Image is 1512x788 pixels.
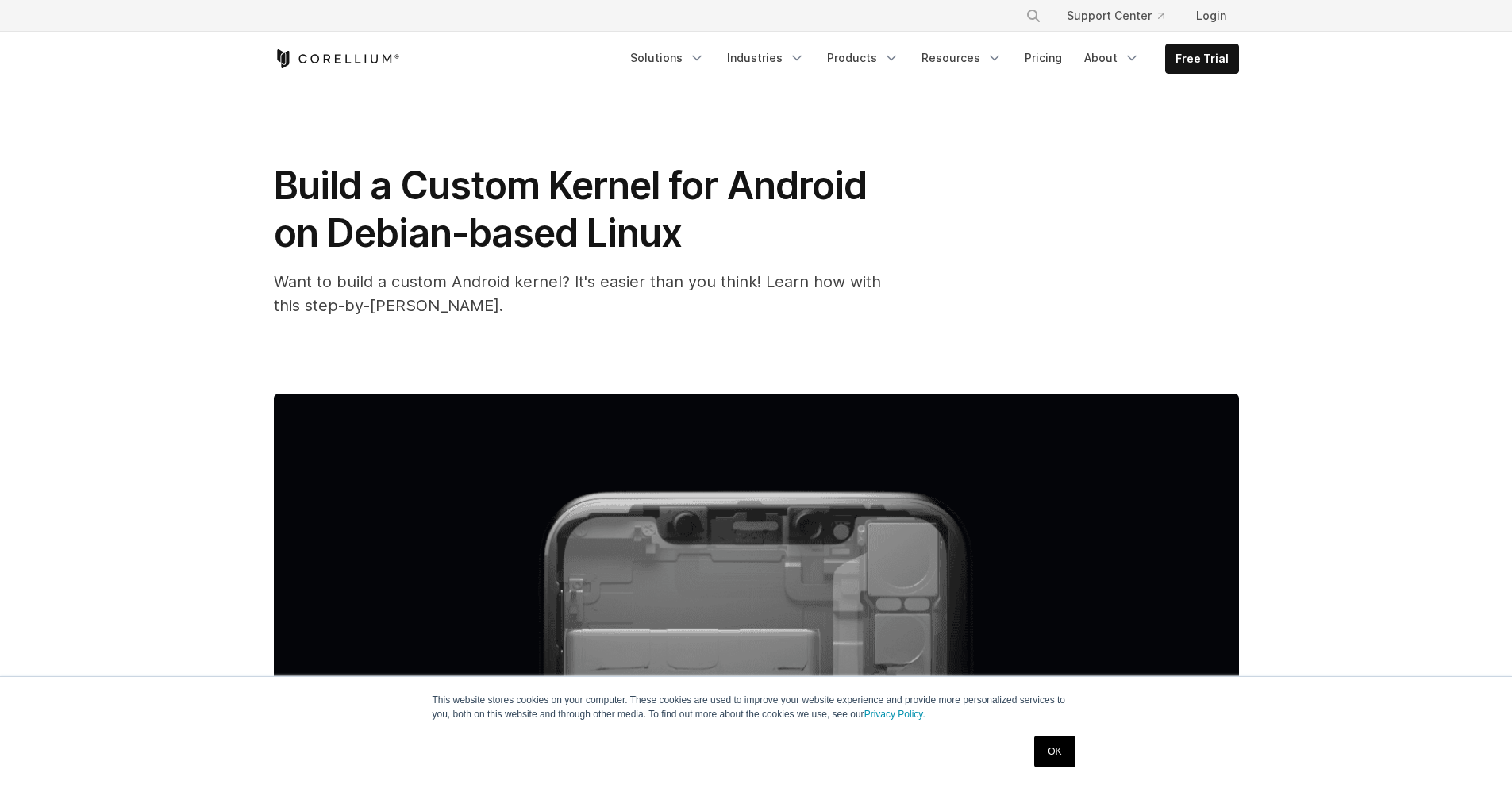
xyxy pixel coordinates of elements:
[274,162,867,256] span: Build a Custom Kernel for Android on Debian-based Linux
[718,44,814,72] a: Industries
[433,693,1080,721] p: This website stores cookies on your computer. These cookies are used to improve your website expe...
[864,709,925,720] a: Privacy Policy.
[1054,2,1177,30] a: Support Center
[1015,44,1071,72] a: Pricing
[1019,2,1048,30] button: Search
[1075,44,1149,72] a: About
[1166,44,1238,73] a: Free Trial
[818,44,909,72] a: Products
[621,44,1239,74] div: Navigation Menu
[1183,2,1239,30] a: Login
[1034,736,1075,767] a: OK
[274,49,400,68] a: Corellium Home
[912,44,1012,72] a: Resources
[1006,2,1239,30] div: Navigation Menu
[621,44,714,72] a: Solutions
[274,272,881,315] span: Want to build a custom Android kernel? It's easier than you think! Learn how with this step-by-[P...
